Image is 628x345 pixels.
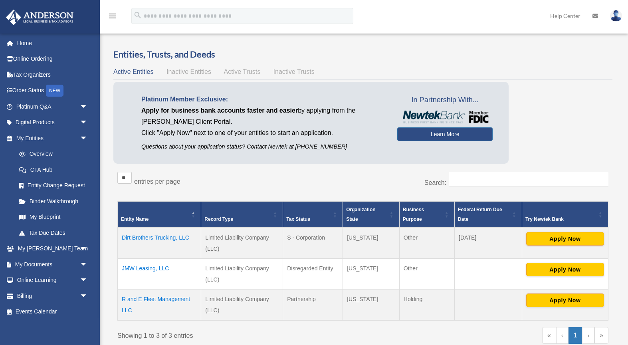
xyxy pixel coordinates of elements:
[526,293,604,307] button: Apply Now
[201,258,283,289] td: Limited Liability Company (LLC)
[141,105,385,127] p: by applying from the [PERSON_NAME] Client Portal.
[273,68,315,75] span: Inactive Trusts
[133,11,142,20] i: search
[80,272,96,289] span: arrow_drop_down
[141,94,385,105] p: Platinum Member Exclusive:
[556,327,569,344] a: Previous
[283,228,343,259] td: S - Corporation
[80,130,96,147] span: arrow_drop_down
[458,207,502,222] span: Federal Return Due Date
[6,67,100,83] a: Tax Organizers
[118,201,201,228] th: Entity Name: Activate to invert sorting
[455,201,522,228] th: Federal Return Due Date: Activate to sort
[201,228,283,259] td: Limited Liability Company (LLC)
[397,94,493,107] span: In Partnership With...
[108,11,117,21] i: menu
[141,142,385,152] p: Questions about your application status? Contact Newtek at [PHONE_NUMBER]
[594,327,608,344] a: Last
[201,289,283,320] td: Limited Liability Company (LLC)
[80,99,96,115] span: arrow_drop_down
[526,263,604,276] button: Apply Now
[11,178,96,194] a: Entity Change Request
[6,35,100,51] a: Home
[399,258,454,289] td: Other
[11,209,96,225] a: My Blueprint
[399,289,454,320] td: Holding
[343,289,400,320] td: [US_STATE]
[6,130,96,146] a: My Entitiesarrow_drop_down
[118,228,201,259] td: Dirt Brothers Trucking, LLC
[141,107,298,114] span: Apply for business bank accounts faster and easier
[455,228,522,259] td: [DATE]
[11,146,92,162] a: Overview
[166,68,211,75] span: Inactive Entities
[80,115,96,131] span: arrow_drop_down
[113,48,612,61] h3: Entities, Trusts, and Deeds
[6,99,100,115] a: Platinum Q&Aarrow_drop_down
[283,258,343,289] td: Disregarded Entity
[6,83,100,99] a: Order StatusNEW
[6,51,100,67] a: Online Ordering
[224,68,261,75] span: Active Trusts
[46,85,63,97] div: NEW
[6,115,100,131] a: Digital Productsarrow_drop_down
[80,241,96,257] span: arrow_drop_down
[6,241,100,257] a: My [PERSON_NAME] Teamarrow_drop_down
[286,216,310,222] span: Tax Status
[121,216,149,222] span: Entity Name
[610,10,622,22] img: User Pic
[4,10,76,25] img: Anderson Advisors Platinum Portal
[346,207,375,222] span: Organization State
[6,272,100,288] a: Online Learningarrow_drop_down
[399,201,454,228] th: Business Purpose: Activate to sort
[201,201,283,228] th: Record Type: Activate to sort
[80,256,96,273] span: arrow_drop_down
[526,232,604,246] button: Apply Now
[569,327,582,344] a: 1
[204,216,233,222] span: Record Type
[6,304,100,320] a: Events Calendar
[522,201,608,228] th: Try Newtek Bank : Activate to sort
[401,111,489,123] img: NewtekBankLogoSM.png
[399,228,454,259] td: Other
[283,201,343,228] th: Tax Status: Activate to sort
[6,288,100,304] a: Billingarrow_drop_down
[424,179,446,186] label: Search:
[343,258,400,289] td: [US_STATE]
[11,193,96,209] a: Binder Walkthrough
[134,178,180,185] label: entries per page
[141,127,385,139] p: Click "Apply Now" next to one of your entities to start an application.
[582,327,594,344] a: Next
[11,225,96,241] a: Tax Due Dates
[283,289,343,320] td: Partnership
[343,201,400,228] th: Organization State: Activate to sort
[118,258,201,289] td: JMW Leasing, LLC
[403,207,424,222] span: Business Purpose
[80,288,96,304] span: arrow_drop_down
[6,256,100,272] a: My Documentsarrow_drop_down
[397,127,493,141] a: Learn More
[113,68,153,75] span: Active Entities
[343,228,400,259] td: [US_STATE]
[108,14,117,21] a: menu
[525,214,596,224] div: Try Newtek Bank
[542,327,556,344] a: First
[117,327,357,341] div: Showing 1 to 3 of 3 entries
[118,289,201,320] td: R and E Fleet Management LLC
[11,162,96,178] a: CTA Hub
